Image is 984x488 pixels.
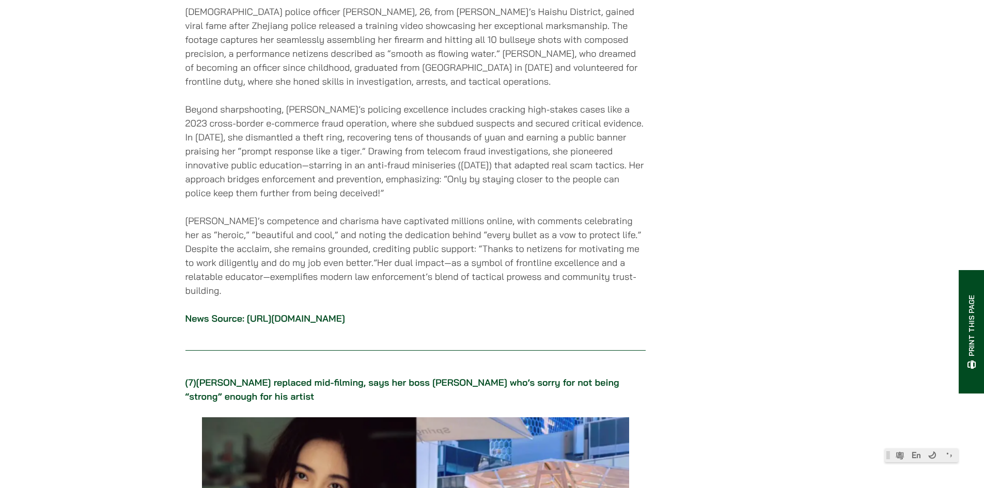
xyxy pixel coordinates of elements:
[185,376,619,402] a: [PERSON_NAME] replaced mid-filming, says her boss [PERSON_NAME] who’s sorry for not being “strong...
[185,5,646,88] p: [DEMOGRAPHIC_DATA] police officer [PERSON_NAME], 26, from [PERSON_NAME]’s Haishu District, gained...
[247,312,345,324] a: [URL][DOMAIN_NAME]
[185,214,646,297] p: [PERSON_NAME]’s competence and charisma have captivated millions online, with comments celebratin...
[185,102,646,200] p: Beyond sharpshooting, [PERSON_NAME]’s policing excellence includes cracking high-stakes cases lik...
[185,376,619,402] strong: (7)
[185,312,245,324] strong: News Source:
